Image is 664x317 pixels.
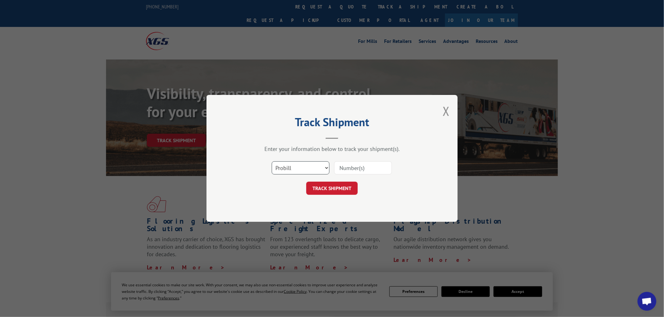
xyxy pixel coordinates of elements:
h2: Track Shipment [238,118,426,130]
button: TRACK SHIPMENT [306,182,358,195]
div: Open chat [638,292,656,311]
input: Number(s) [334,162,392,175]
button: Close modal [443,103,450,119]
div: Enter your information below to track your shipment(s). [238,146,426,153]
